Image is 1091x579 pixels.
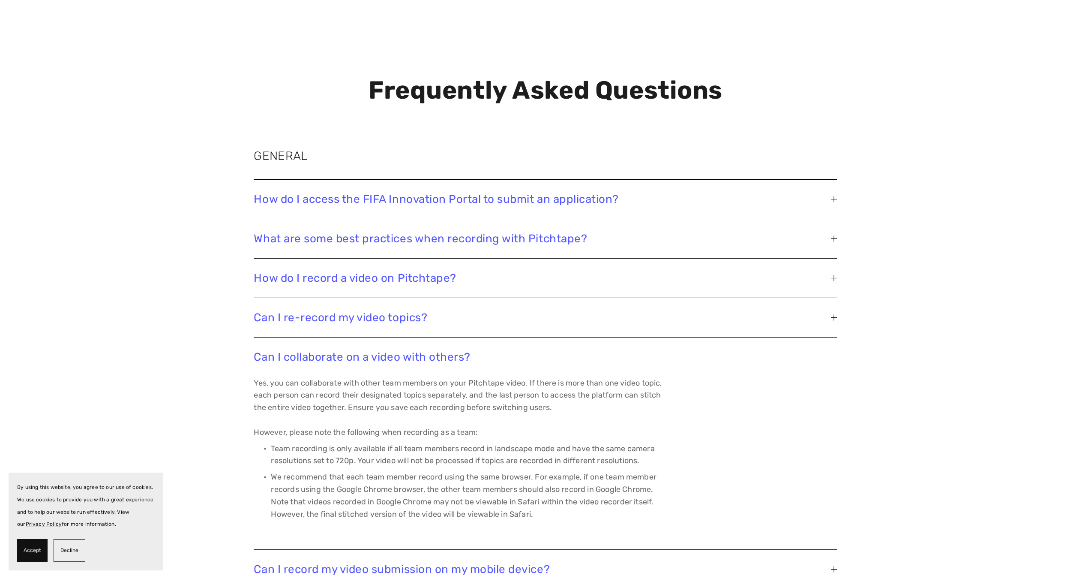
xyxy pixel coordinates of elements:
span: Accept [24,544,41,557]
button: What are some best practices when recording with Pitchtape? [254,219,837,258]
button: Decline [54,539,85,562]
span: What are some best practices when recording with Pitchtape? [254,232,831,245]
button: How do I record a video on Pitchtape? [254,259,837,298]
span: Can I collaborate on a video with others? [254,350,831,364]
a: Privacy Policy [26,521,62,527]
button: Can I re-record my video topics? [254,298,837,337]
button: How do I access the FIFA Innovation Portal to submit an application? [254,180,837,219]
p: Yes, you can collaborate with other team members on your Pitchtape video. If there is more than o... [254,377,662,439]
p: We recommend that each team member record using the same browser. For example, if one team member... [271,471,662,533]
span: Can I re-record my video topics? [254,311,831,324]
span: How do I access the FIFA Innovation Portal to submit an application? [254,193,831,206]
strong: Frequently Asked Questions [369,75,722,105]
p: By using this website, you agree to our use of cookies. We use cookies to provide you with a grea... [17,481,154,531]
span: Decline [60,544,78,557]
p: Team recording is only available if all team members record in landscape mode and have the same c... [271,443,662,467]
button: Can I collaborate on a video with others? [254,338,837,377]
span: How do I record a video on Pitchtape? [254,271,831,285]
section: Cookie banner [9,473,163,570]
span: Can I record my video submission on my mobile device? [254,563,831,576]
h2: GENERAL [254,148,837,164]
div: Chat-Widget [1048,538,1091,579]
div: Can I collaborate on a video with others? [254,377,837,550]
button: Accept [17,539,48,562]
iframe: Chat Widget [1048,538,1091,579]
